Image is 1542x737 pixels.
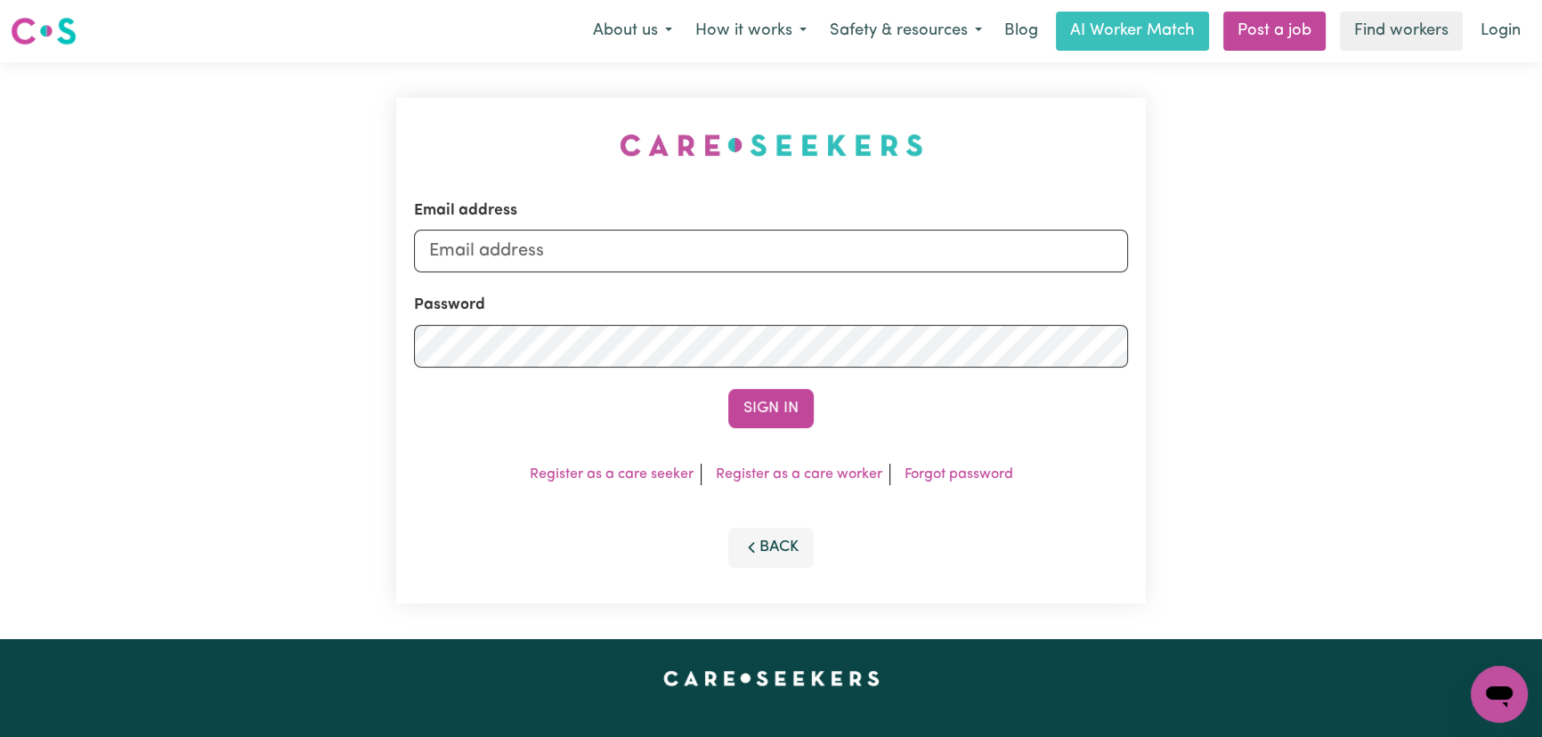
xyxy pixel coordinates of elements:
a: Post a job [1223,12,1326,51]
a: AI Worker Match [1056,12,1209,51]
a: Find workers [1340,12,1463,51]
button: Sign In [728,389,814,428]
button: Safety & resources [818,12,994,50]
button: About us [581,12,684,50]
input: Email address [414,230,1128,272]
button: How it works [684,12,818,50]
iframe: Button to launch messaging window [1471,666,1528,723]
label: Password [414,294,485,317]
a: Forgot password [905,467,1013,482]
a: Register as a care seeker [530,467,694,482]
a: Careseekers logo [11,11,77,52]
img: Careseekers logo [11,15,77,47]
a: Login [1470,12,1531,51]
a: Register as a care worker [716,467,882,482]
label: Email address [414,199,517,223]
button: Back [728,528,814,567]
a: Careseekers home page [663,671,880,685]
a: Blog [994,12,1049,51]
